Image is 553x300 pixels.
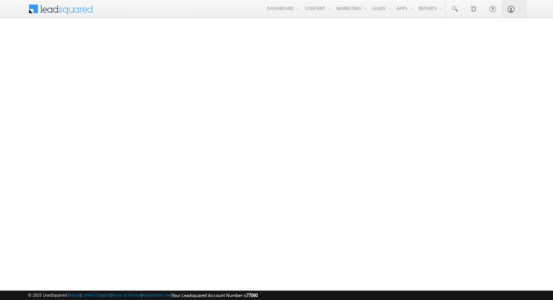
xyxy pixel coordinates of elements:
a: Contact Support [81,292,111,297]
a: About [69,292,80,297]
span: 77060 [246,292,258,298]
span: Your Leadsquared Account Number is [172,292,258,298]
span: © 2025 LeadSquared | | | | | [28,292,258,299]
a: Terms of Service [112,292,141,297]
a: Acceptable Use [142,292,171,297]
